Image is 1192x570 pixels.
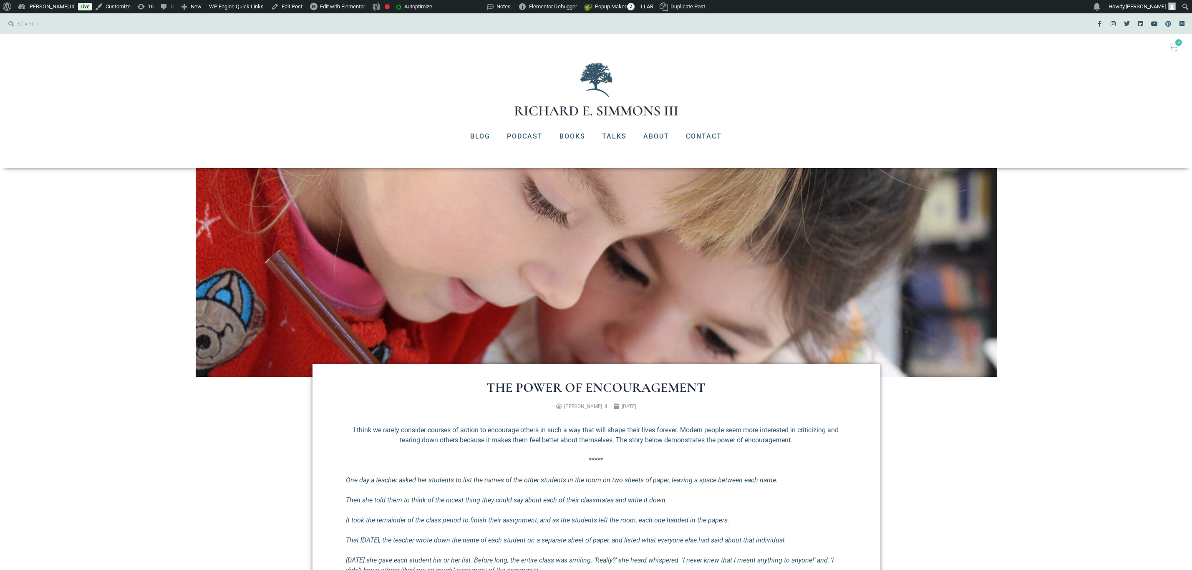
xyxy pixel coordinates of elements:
[627,3,635,10] span: 2
[385,4,390,9] div: Focus keyphrase not set
[346,381,847,394] h1: The Power of Encouragement
[1175,39,1182,46] span: 0
[462,126,499,147] a: Blog
[1126,3,1166,10] span: [PERSON_NAME]
[196,168,997,377] img: merry-christmas-1093758
[564,404,607,409] span: [PERSON_NAME] III
[346,516,729,524] em: It took the remainder of the class period to finish their assignment, and as the students left th...
[14,18,592,30] input: SEARCH
[551,126,594,147] a: Books
[78,3,92,10] a: Live
[622,404,636,409] time: [DATE]
[1159,38,1188,57] a: 0
[346,496,667,504] em: Then she told them to think of the nicest thing they could say about each of their classmates and...
[346,536,786,544] em: That [DATE], the teacher wrote down the name of each student on a separate sheet of paper, and li...
[678,126,730,147] a: Contact
[346,425,847,445] p: I think we rarely consider courses of action to encourage others in such a way that will shape th...
[635,126,678,147] a: About
[499,126,551,147] a: Podcast
[614,403,636,410] a: [DATE]
[346,476,778,484] em: One day a teacher asked her students to list the names of the other students in the room on two s...
[320,3,365,10] span: Edit with Elementor
[440,2,486,12] img: Views over 48 hours. Click for more Jetpack Stats.
[594,126,635,147] a: Talks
